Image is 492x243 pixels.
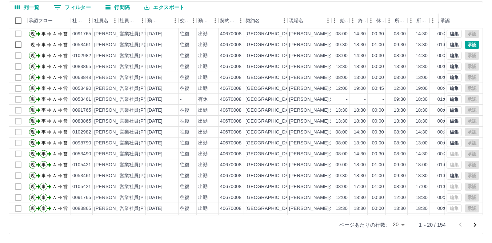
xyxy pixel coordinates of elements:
[288,13,331,28] div: 現場名
[336,63,348,70] div: 13:30
[372,63,384,70] div: 00:00
[31,64,35,69] text: 現
[245,41,296,48] div: [GEOGRAPHIC_DATA]
[394,41,406,48] div: 09:30
[245,118,296,125] div: [GEOGRAPHIC_DATA]
[41,140,46,146] text: 事
[147,85,163,92] div: [DATE]
[289,107,351,114] div: [PERSON_NAME]クラブ第2
[147,96,163,103] div: [DATE]
[52,97,57,102] text: Ａ
[94,96,134,103] div: [PERSON_NAME]
[147,52,163,59] div: [DATE]
[416,63,428,70] div: 18:30
[289,85,351,92] div: [PERSON_NAME]クラブ第2
[437,140,449,147] div: 00:00
[180,162,189,168] div: 往復
[220,63,241,70] div: 40670008
[31,130,35,135] text: 現
[372,74,384,81] div: 00:00
[120,13,137,28] div: 社員区分
[394,118,406,125] div: 13:30
[394,63,406,70] div: 13:30
[394,140,406,147] div: 08:00
[180,63,189,70] div: 往復
[336,140,348,147] div: 08:00
[289,96,351,103] div: [PERSON_NAME]クラブ第2
[220,31,241,37] div: 40670008
[289,52,351,59] div: [PERSON_NAME]クラブ第2
[289,151,351,158] div: [PERSON_NAME]クラブ第2
[416,41,428,48] div: 18:30
[447,30,462,38] button: 編集
[219,13,244,28] div: 契約コード
[372,151,384,158] div: 00:30
[198,96,208,103] div: 有休
[416,13,428,28] div: 所定終業
[31,75,35,80] text: 現
[245,96,296,103] div: [GEOGRAPHIC_DATA]
[41,42,46,47] text: 事
[180,41,189,48] div: 往復
[354,74,366,81] div: 13:00
[416,118,428,125] div: 18:30
[94,140,134,147] div: [PERSON_NAME]
[41,86,46,91] text: 事
[336,151,348,158] div: 08:00
[41,119,46,124] text: 事
[72,162,91,168] div: 0105421
[468,218,482,232] button: 次のページへ
[465,41,479,49] button: 承認
[52,108,57,113] text: Ａ
[331,13,349,28] div: 始業
[245,74,296,81] div: [GEOGRAPHIC_DATA]
[180,85,189,92] div: 往復
[52,42,57,47] text: Ａ
[416,52,428,59] div: 14:30
[94,151,134,158] div: [PERSON_NAME]
[147,129,163,136] div: [DATE]
[372,107,384,114] div: 00:00
[94,31,134,37] div: [PERSON_NAME]
[354,31,366,37] div: 14:30
[120,107,158,114] div: 営業社員(PT契約)
[447,128,462,136] button: 編集
[180,96,181,103] div: -
[147,63,163,70] div: [DATE]
[437,96,449,103] div: 01:00
[220,13,235,28] div: 契約コード
[220,96,241,103] div: 40670008
[29,13,53,28] div: 承認フロー
[447,73,462,81] button: 編集
[245,107,296,114] div: [GEOGRAPHIC_DATA]
[386,13,408,28] div: 所定開始
[120,41,155,48] div: 営業社員(P契約)
[198,31,208,37] div: 出勤
[440,13,450,28] div: 承認
[120,96,155,103] div: 営業社員(P契約)
[447,84,462,92] button: 編集
[41,130,46,135] text: 事
[120,63,158,70] div: 営業社員(PT契約)
[72,129,91,136] div: 0102982
[120,129,158,136] div: 営業社員(PT契約)
[31,119,35,124] text: 現
[372,31,384,37] div: 00:30
[437,107,449,114] div: 00:00
[323,15,333,26] button: メニュー
[437,74,449,81] div: 00:00
[447,63,462,71] button: 編集
[31,86,35,91] text: 現
[188,15,199,26] button: メニュー
[31,108,35,113] text: 現
[118,13,146,28] div: 社員区分
[160,16,170,26] button: ソート
[170,15,181,26] button: メニュー
[179,13,197,28] div: 交通費
[198,107,208,114] div: 出勤
[180,31,189,37] div: 往復
[147,41,163,48] div: [DATE]
[198,129,208,136] div: 出勤
[368,13,386,28] div: 休憩
[354,140,366,147] div: 13:00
